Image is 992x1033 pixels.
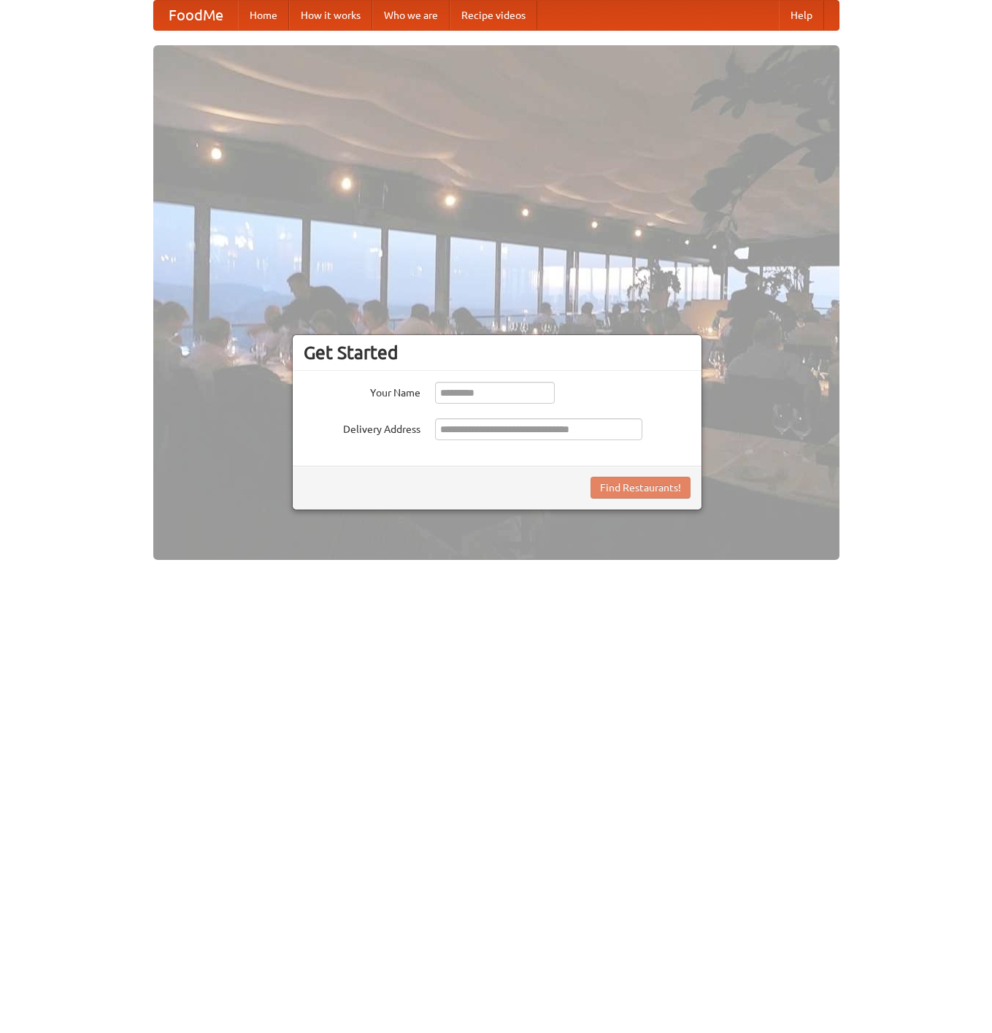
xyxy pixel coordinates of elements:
[779,1,824,30] a: Help
[289,1,372,30] a: How it works
[154,1,238,30] a: FoodMe
[450,1,537,30] a: Recipe videos
[372,1,450,30] a: Who we are
[304,382,420,400] label: Your Name
[304,342,691,364] h3: Get Started
[591,477,691,499] button: Find Restaurants!
[238,1,289,30] a: Home
[304,418,420,437] label: Delivery Address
